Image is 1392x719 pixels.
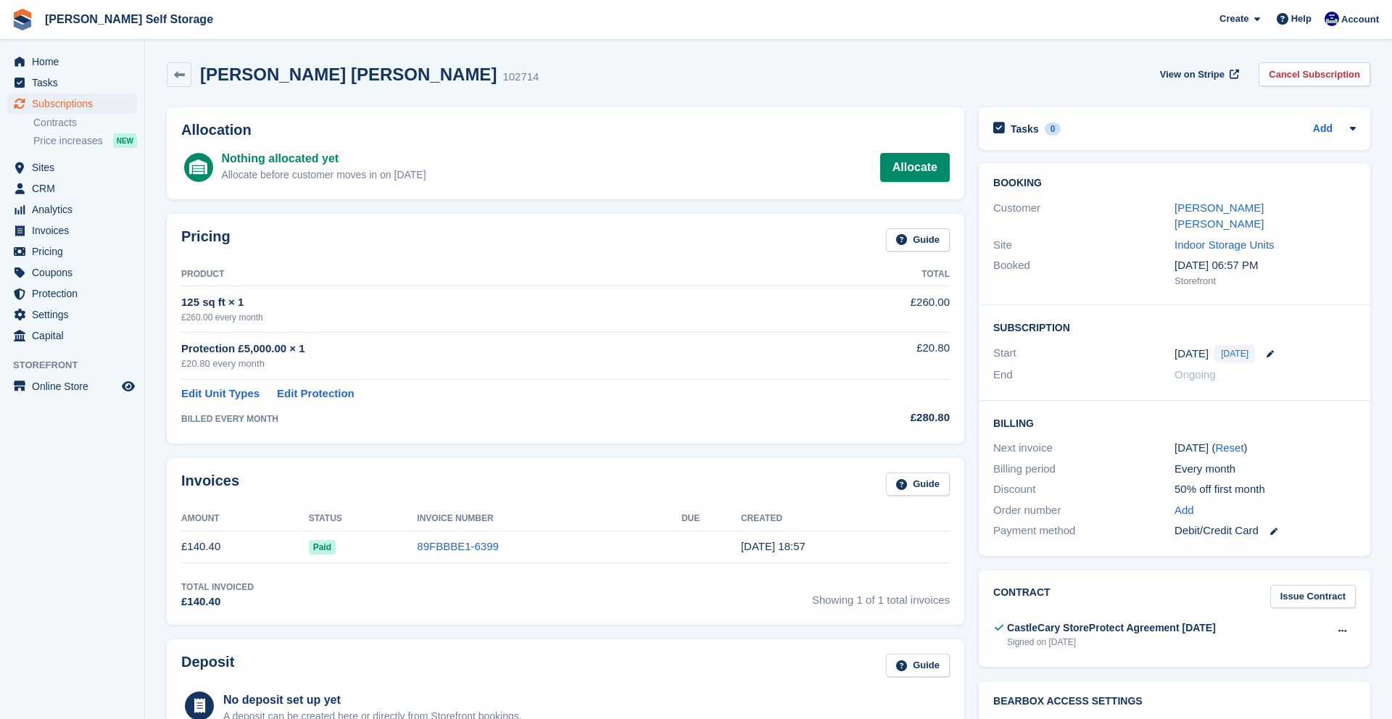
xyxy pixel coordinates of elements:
[181,507,309,531] th: Amount
[181,341,808,357] div: Protection £5,000.00 × 1
[993,200,1174,233] div: Customer
[1007,636,1216,649] div: Signed on [DATE]
[309,507,418,531] th: Status
[993,585,1051,609] h2: Contract
[886,228,950,252] a: Guide
[993,481,1174,498] div: Discount
[7,178,137,199] a: menu
[993,257,1174,288] div: Booked
[309,540,336,554] span: Paid
[417,507,681,531] th: Invoice Number
[1341,12,1379,27] span: Account
[1259,62,1370,86] a: Cancel Subscription
[1174,346,1209,362] time: 2025-08-20 00:00:00 UTC
[223,691,522,709] div: No deposit set up yet
[32,262,119,283] span: Coupons
[993,367,1174,383] div: End
[1174,368,1216,381] span: Ongoing
[221,167,426,183] div: Allocate before customer moves in on [DATE]
[181,473,239,496] h2: Invoices
[1174,257,1356,274] div: [DATE] 06:57 PM
[808,410,950,426] div: £280.80
[993,502,1174,519] div: Order number
[7,304,137,325] a: menu
[32,199,119,220] span: Analytics
[993,696,1356,707] h2: BearBox Access Settings
[33,133,137,149] a: Price increases NEW
[993,320,1356,334] h2: Subscription
[181,654,234,678] h2: Deposit
[39,7,219,31] a: [PERSON_NAME] Self Storage
[1325,12,1339,26] img: Justin Farthing
[33,116,137,130] a: Contracts
[1174,502,1194,519] a: Add
[886,473,950,496] a: Guide
[181,263,808,286] th: Product
[7,72,137,93] a: menu
[1174,440,1356,457] div: [DATE] ( )
[1215,441,1243,454] a: Reset
[1219,12,1248,26] span: Create
[502,69,539,86] div: 102714
[181,294,808,311] div: 125 sq ft × 1
[1154,62,1242,86] a: View on Stripe
[33,134,103,148] span: Price increases
[7,262,137,283] a: menu
[993,345,1174,362] div: Start
[32,283,119,304] span: Protection
[1160,67,1225,82] span: View on Stripe
[1007,620,1216,636] div: CastleCary StoreProtect Agreement [DATE]
[181,581,254,594] div: Total Invoiced
[1270,585,1356,609] a: Issue Contract
[32,157,119,178] span: Sites
[32,325,119,346] span: Capital
[808,263,950,286] th: Total
[7,93,137,114] a: menu
[1174,523,1356,539] div: Debit/Credit Card
[32,220,119,241] span: Invoices
[1045,122,1061,136] div: 0
[993,178,1356,189] h2: Booking
[120,378,137,395] a: Preview store
[1174,274,1356,288] div: Storefront
[181,228,231,252] h2: Pricing
[417,540,499,552] a: 89FBBBE1-6399
[993,461,1174,478] div: Billing period
[1214,345,1255,362] span: [DATE]
[681,507,741,531] th: Due
[113,133,137,148] div: NEW
[13,358,144,373] span: Storefront
[7,220,137,241] a: menu
[181,357,808,371] div: £20.80 every month
[1011,122,1039,136] h2: Tasks
[200,65,497,84] h2: [PERSON_NAME] [PERSON_NAME]
[993,440,1174,457] div: Next invoice
[181,594,254,610] div: £140.40
[1174,238,1275,251] a: Indoor Storage Units
[181,311,808,324] div: £260.00 every month
[1174,461,1356,478] div: Every month
[808,332,950,379] td: £20.80
[32,241,119,262] span: Pricing
[181,386,260,402] a: Edit Unit Types
[32,93,119,114] span: Subscriptions
[277,386,355,402] a: Edit Protection
[741,507,950,531] th: Created
[7,376,137,396] a: menu
[32,178,119,199] span: CRM
[880,153,950,182] a: Allocate
[12,9,33,30] img: stora-icon-8386f47178a22dfd0bd8f6a31ec36ba5ce8667c1dd55bd0f319d3a0aa187defe.svg
[812,581,950,610] span: Showing 1 of 1 total invoices
[32,51,119,72] span: Home
[993,415,1356,430] h2: Billing
[7,199,137,220] a: menu
[181,531,309,563] td: £140.40
[221,150,426,167] div: Nothing allocated yet
[1291,12,1312,26] span: Help
[181,412,808,425] div: BILLED EVERY MONTH
[886,654,950,678] a: Guide
[32,376,119,396] span: Online Store
[181,122,950,138] h2: Allocation
[7,51,137,72] a: menu
[1313,121,1333,138] a: Add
